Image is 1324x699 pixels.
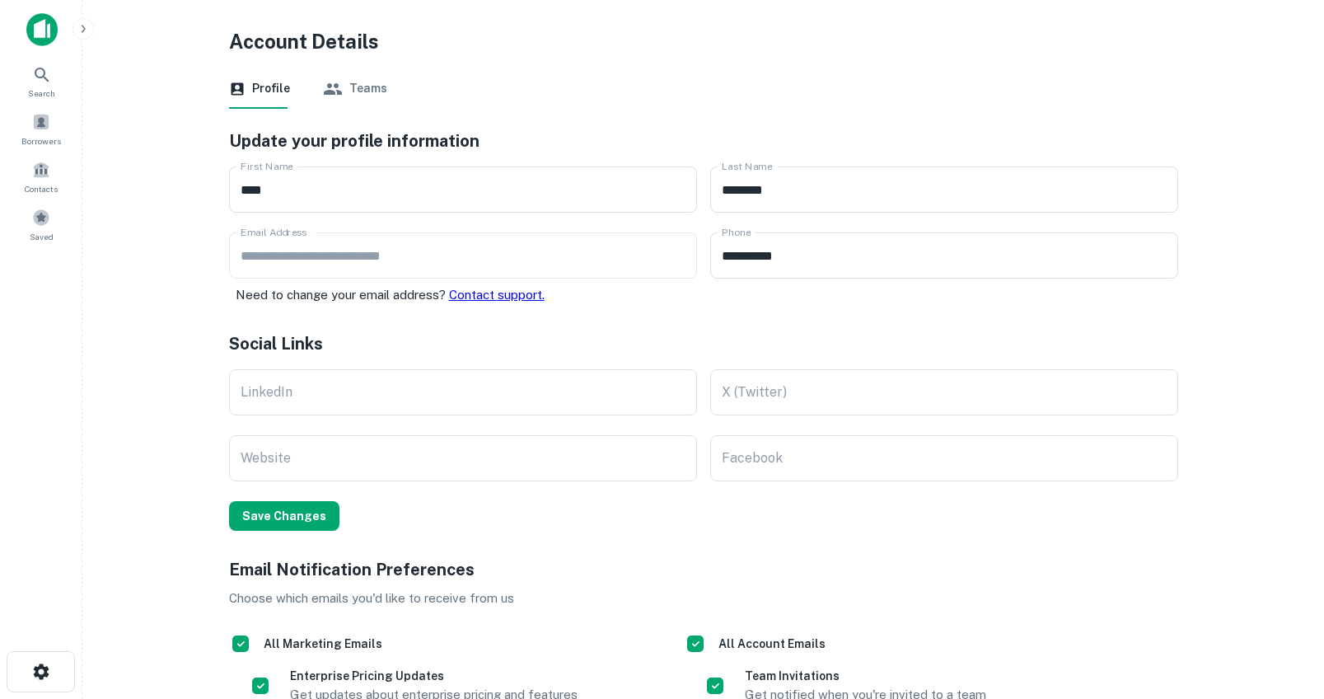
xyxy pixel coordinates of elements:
[30,230,54,243] span: Saved
[229,501,339,531] button: Save Changes
[5,106,77,151] a: Borrowers
[722,225,751,239] label: Phone
[229,557,1178,582] h5: Email Notification Preferences
[5,154,77,199] a: Contacts
[323,69,387,109] button: Teams
[1242,514,1324,593] iframe: Chat Widget
[236,285,697,305] p: Need to change your email address?
[241,225,306,239] label: Email Address
[21,134,61,148] span: Borrowers
[290,667,578,685] h6: Enterprise Pricing Updates
[26,13,58,46] img: capitalize-icon.png
[229,331,1178,356] h5: Social Links
[241,159,293,173] label: First Name
[28,87,55,100] span: Search
[229,26,1178,56] h4: Account Details
[5,202,77,246] a: Saved
[229,129,1178,153] h5: Update your profile information
[264,635,382,653] h6: All Marketing Emails
[449,288,545,302] a: Contact support.
[229,69,290,109] button: Profile
[229,589,1178,608] p: Choose which emails you'd like to receive from us
[718,635,826,653] h6: All Account Emails
[25,182,58,195] span: Contacts
[722,159,773,173] label: Last Name
[745,667,986,685] h6: Team Invitations
[5,59,77,103] a: Search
